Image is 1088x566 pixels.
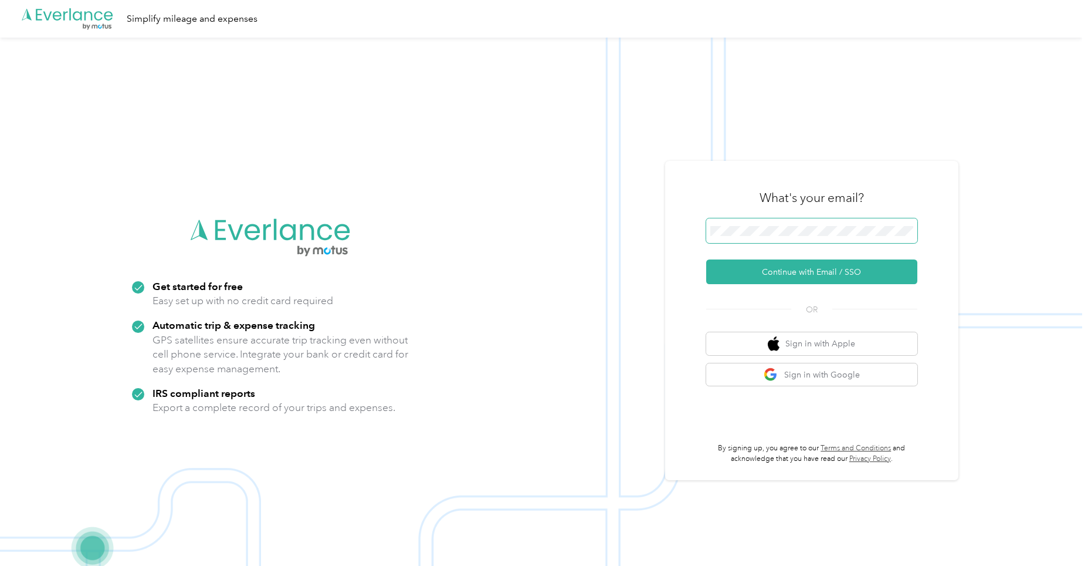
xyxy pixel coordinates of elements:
[152,400,395,415] p: Export a complete record of your trips and expenses.
[152,294,333,308] p: Easy set up with no credit card required
[821,444,891,453] a: Terms and Conditions
[760,190,864,206] h3: What's your email?
[849,454,891,463] a: Privacy Policy
[706,443,917,464] p: By signing up, you agree to our and acknowledge that you have read our .
[152,319,315,331] strong: Automatic trip & expense tracking
[764,368,778,382] img: google logo
[152,333,409,376] p: GPS satellites ensure accurate trip tracking even without cell phone service. Integrate your bank...
[706,332,917,355] button: apple logoSign in with Apple
[127,12,257,26] div: Simplify mileage and expenses
[706,363,917,386] button: google logoSign in with Google
[152,280,243,292] strong: Get started for free
[768,336,779,351] img: apple logo
[152,387,255,399] strong: IRS compliant reports
[791,304,832,316] span: OR
[706,260,917,284] button: Continue with Email / SSO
